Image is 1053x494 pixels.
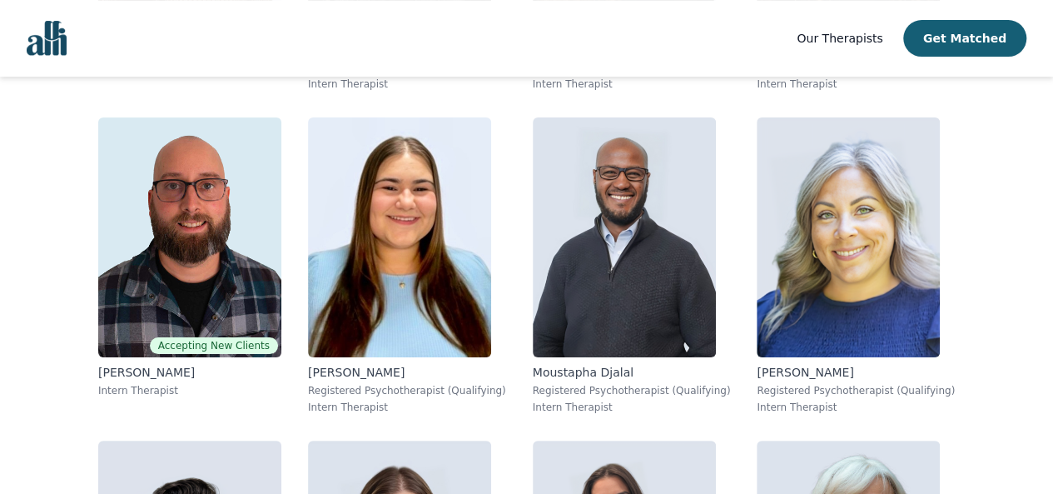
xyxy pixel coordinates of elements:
p: Registered Psychotherapist (Qualifying) [533,384,731,397]
p: Registered Psychotherapist (Qualifying) [757,384,955,397]
a: Our Therapists [797,28,882,48]
a: Benjamin_BedeckiAccepting New Clients[PERSON_NAME]Intern Therapist [85,104,295,427]
p: Intern Therapist [757,401,955,414]
p: [PERSON_NAME] [757,364,955,381]
p: Intern Therapist [98,384,281,397]
img: Melissa_Klassen [757,117,940,357]
a: Melissa_Klassen[PERSON_NAME]Registered Psychotherapist (Qualifying)Intern Therapist [743,104,968,427]
p: [PERSON_NAME] [98,364,281,381]
p: Intern Therapist [533,77,731,91]
img: alli logo [27,21,67,56]
p: [PERSON_NAME] [308,364,506,381]
span: Accepting New Clients [150,337,278,354]
a: Jasmin_Gicante[PERSON_NAME]Registered Psychotherapist (Qualifying)Intern Therapist [295,104,519,427]
p: Intern Therapist [533,401,731,414]
a: Moustapha_DjalalMoustapha DjalalRegistered Psychotherapist (Qualifying)Intern Therapist [519,104,744,427]
p: Moustapha Djalal [533,364,731,381]
img: Benjamin_Bedecki [98,117,281,357]
p: Intern Therapist [308,401,506,414]
button: Get Matched [903,20,1026,57]
img: Jasmin_Gicante [308,117,491,357]
p: Registered Psychotherapist (Qualifying) [308,384,506,397]
span: Our Therapists [797,32,882,45]
img: Moustapha_Djalal [533,117,716,357]
p: Intern Therapist [757,77,955,91]
p: Intern Therapist [308,77,506,91]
